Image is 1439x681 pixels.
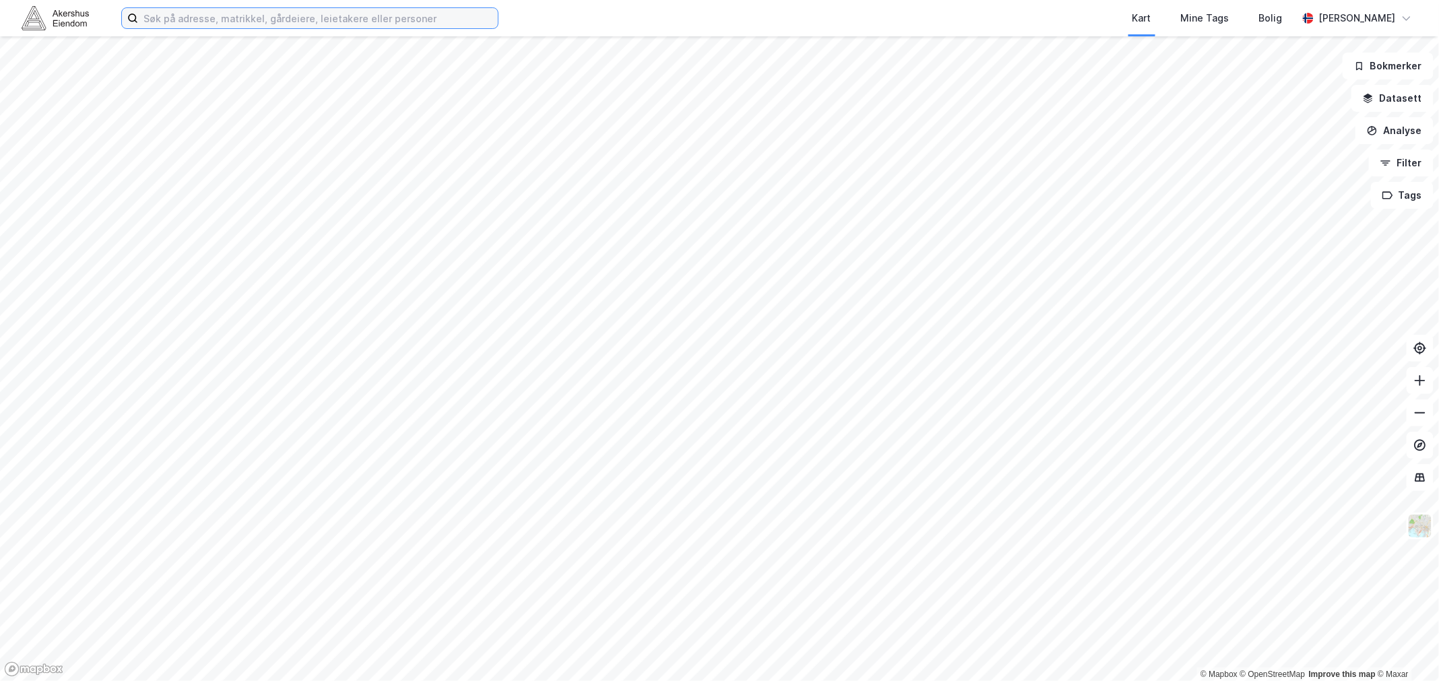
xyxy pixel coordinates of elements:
[1371,182,1434,209] button: Tags
[138,8,498,28] input: Søk på adresse, matrikkel, gårdeiere, leietakere eller personer
[1309,670,1376,679] a: Improve this map
[1319,10,1396,26] div: [PERSON_NAME]
[1240,670,1306,679] a: OpenStreetMap
[4,661,63,677] a: Mapbox homepage
[22,6,89,30] img: akershus-eiendom-logo.9091f326c980b4bce74ccdd9f866810c.svg
[1259,10,1283,26] div: Bolig
[1343,53,1434,79] button: Bokmerker
[1132,10,1151,26] div: Kart
[1407,513,1433,539] img: Z
[1181,10,1229,26] div: Mine Tags
[1351,85,1434,112] button: Datasett
[1372,616,1439,681] div: Kontrollprogram for chat
[1355,117,1434,144] button: Analyse
[1201,670,1238,679] a: Mapbox
[1372,616,1439,681] iframe: Chat Widget
[1369,150,1434,176] button: Filter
